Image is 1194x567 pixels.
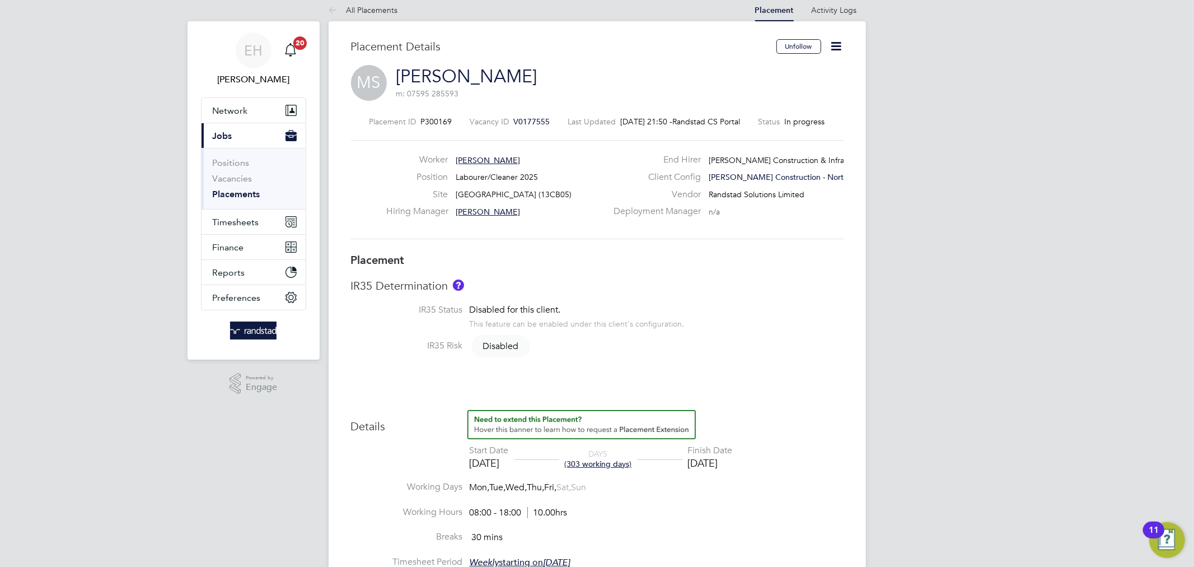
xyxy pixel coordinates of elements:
label: Working Hours [351,506,463,518]
span: 20 [293,36,307,50]
button: About IR35 [453,280,464,291]
label: Position [386,171,448,183]
span: Timesheets [213,217,259,227]
label: Last Updated [568,117,616,127]
label: Placement ID [369,117,416,127]
span: P300169 [421,117,452,127]
h3: Placement Details [351,39,768,54]
button: How to extend a Placement? [467,410,696,439]
label: Working Days [351,481,463,493]
a: Powered byEngage [230,373,277,394]
label: Breaks [351,531,463,543]
h3: Details [351,410,844,434]
a: EH[PERSON_NAME] [201,32,306,86]
button: Reports [202,260,306,285]
span: Labourer/Cleaner 2025 [456,172,538,182]
div: 11 [1149,530,1159,545]
label: Status [758,117,780,127]
label: Worker [386,154,448,166]
span: Wed, [506,482,527,493]
span: Disabled [472,335,530,357]
span: Jobs [213,131,232,141]
a: All Placements [329,5,398,15]
span: Engage [246,383,277,392]
span: Reports [213,267,245,278]
a: Positions [213,157,250,168]
button: Finance [202,235,306,259]
button: Unfollow [776,39,821,54]
button: Timesheets [202,210,306,234]
div: Start Date [470,445,509,457]
b: Placement [351,253,405,267]
span: (303 working days) [565,459,632,469]
span: Disabled for this client. [470,304,561,315]
span: Fri, [545,482,557,493]
div: [DATE] [688,457,733,470]
span: Thu, [527,482,545,493]
span: [PERSON_NAME] Construction - North… [709,172,856,182]
label: End Hirer [607,154,701,166]
span: V0177555 [514,117,550,127]
div: This feature can be enabled under this client's configuration. [470,316,685,329]
a: Go to home page [201,322,306,340]
span: Sat, [557,482,572,493]
label: Deployment Manager [607,206,701,217]
span: [DATE] 21:50 - [621,117,673,127]
button: Preferences [202,285,306,310]
label: Vacancy ID [470,117,509,127]
a: 20 [279,32,302,68]
button: Open Resource Center, 11 new notifications [1149,522,1185,558]
span: [PERSON_NAME] [456,207,520,217]
span: 30 mins [472,532,503,543]
span: Emma Howells [201,73,306,86]
label: Site [386,189,448,201]
label: Vendor [607,189,701,201]
span: [GEOGRAPHIC_DATA] (13CB05) [456,189,572,199]
button: Network [202,98,306,123]
span: [PERSON_NAME] Construction & Infrast… [709,155,858,165]
span: m: 07595 285593 [396,89,459,99]
div: DAYS [559,449,638,469]
span: Sun [572,482,587,493]
span: EH [244,43,263,58]
button: Jobs [202,123,306,148]
label: Hiring Manager [386,206,448,217]
img: randstad-logo-retina.png [230,322,277,340]
span: Preferences [213,292,261,303]
label: IR35 Risk [351,340,463,352]
label: IR35 Status [351,304,463,316]
span: Tue, [490,482,506,493]
span: Randstad Solutions Limited [709,189,804,199]
span: Network [213,105,248,116]
span: Mon, [470,482,490,493]
span: Powered by [246,373,277,383]
div: Jobs [202,148,306,209]
span: In progress [785,117,825,127]
div: [DATE] [470,457,509,470]
div: 08:00 - 18:00 [470,507,568,519]
label: Client Config [607,171,701,183]
span: [PERSON_NAME] [456,155,520,165]
span: 10.00hrs [527,507,568,518]
a: Placement [755,6,794,15]
a: Placements [213,189,260,199]
a: Activity Logs [812,5,857,15]
div: Finish Date [688,445,733,457]
a: [PERSON_NAME] [396,66,537,87]
span: Finance [213,242,244,253]
span: n/a [709,207,720,217]
nav: Main navigation [188,21,320,360]
span: Randstad CS Portal [673,117,741,127]
span: MS [351,65,387,101]
h3: IR35 Determination [351,278,844,293]
a: Vacancies [213,173,252,184]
